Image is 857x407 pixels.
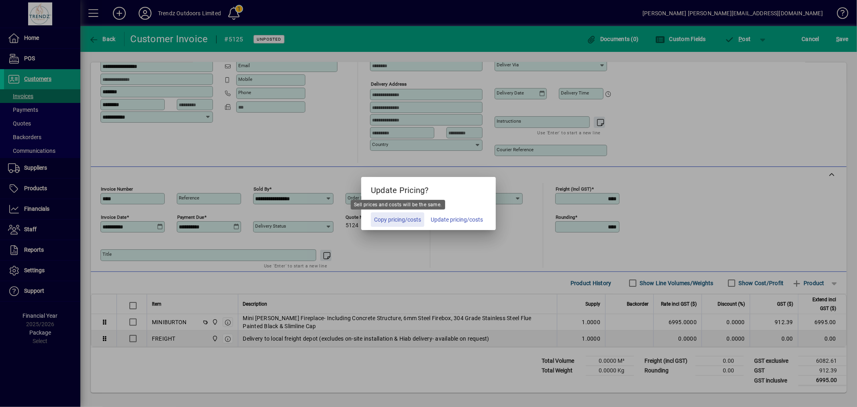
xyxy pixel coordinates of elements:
[431,216,483,224] span: Update pricing/costs
[371,212,424,227] button: Copy pricing/costs
[374,216,421,224] span: Copy pricing/costs
[361,177,496,200] h5: Update Pricing?
[351,200,445,210] div: Sell prices and costs will be the same.
[427,212,486,227] button: Update pricing/costs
